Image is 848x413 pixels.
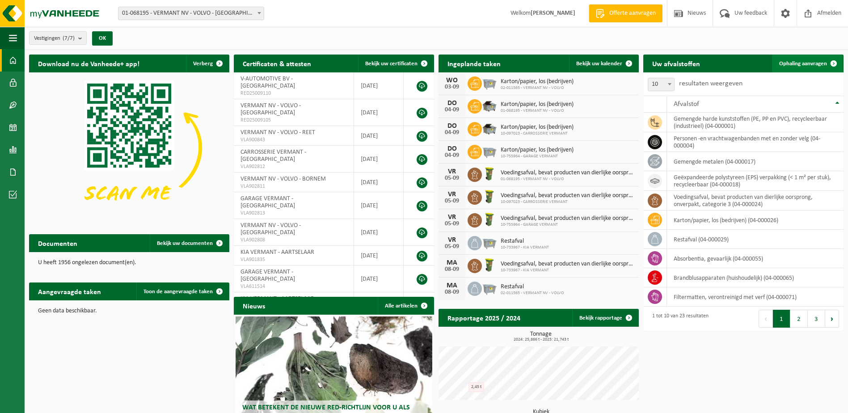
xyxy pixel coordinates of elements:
td: [DATE] [354,72,404,99]
img: WB-0060-HPE-GN-50 [482,257,497,273]
a: Bekijk uw kalender [569,55,638,72]
span: VERMANT NV - VOLVO - REET [240,129,315,136]
div: VR [443,214,461,221]
td: filtermatten, verontreinigd met verf (04-000071) [667,287,844,307]
img: WB-2500-GAL-GY-01 [482,280,497,295]
span: 01-068195 - VERMANT NV - VOLVO [501,177,634,182]
div: 2,45 t [468,382,484,392]
div: VR [443,191,461,198]
div: 08-09 [443,266,461,273]
div: 1 tot 10 van 23 resultaten [648,309,709,329]
td: geëxpandeerde polystyreen (EPS) verpakking (< 1 m² per stuk), recycleerbaar (04-000018) [667,171,844,191]
h2: Uw afvalstoffen [643,55,709,72]
span: 10-733967 - KIA VERMANT [501,268,634,273]
td: restafval (04-000029) [667,230,844,249]
span: VLA901835 [240,256,347,263]
span: Restafval [501,283,564,291]
td: brandblusapparaten (huishoudelijk) (04-000065) [667,268,844,287]
span: VERMANT NV - VOLVO - [GEOGRAPHIC_DATA] [240,102,301,116]
td: [DATE] [354,219,404,246]
h2: Aangevraagde taken [29,282,110,300]
span: 10 [648,78,675,91]
span: Karton/papier, los (bedrijven) [501,101,574,108]
span: GARAGE VERMANT - [GEOGRAPHIC_DATA] [240,195,295,209]
a: Offerte aanvragen [589,4,662,22]
td: karton/papier, los (bedrijven) (04-000026) [667,211,844,230]
span: Karton/papier, los (bedrijven) [501,124,574,131]
h2: Documenten [29,234,86,252]
span: VLA611514 [240,283,347,290]
div: 04-09 [443,152,461,159]
span: Voedingsafval, bevat producten van dierlijke oorsprong, onverpakt, categorie 3 [501,215,634,222]
span: V-AUTOMOTIVE BV - [GEOGRAPHIC_DATA] [240,76,295,89]
span: 01-068195 - VERMANT NV - VOLVO - MECHELEN [118,7,264,20]
span: 01-068195 - VERMANT NV - VOLVO [501,108,574,114]
span: VLA900843 [240,136,347,143]
span: VLA902811 [240,183,347,190]
img: Download de VHEPlus App [29,72,229,223]
h2: Certificaten & attesten [234,55,320,72]
span: VERMANT NV - VOLVO - [GEOGRAPHIC_DATA] [240,222,301,236]
span: Bekijk uw certificaten [365,61,418,67]
span: 10-097023 - CARROSSERIE VERMANT [501,131,574,136]
span: CARROSSERIE VERMANT - [GEOGRAPHIC_DATA] [240,149,306,163]
td: [DATE] [354,99,404,126]
div: 04-09 [443,130,461,136]
button: Previous [759,310,773,328]
span: VERMANT NV - VOLVO - BORNEM [240,176,326,182]
span: Voedingsafval, bevat producten van dierlijke oorsprong, onverpakt, categorie 3 [501,261,634,268]
span: 2024: 25,866 t - 2025: 21,743 t [443,337,639,342]
span: Restafval [501,238,549,245]
div: DO [443,145,461,152]
td: voedingsafval, bevat producten van dierlijke oorsprong, onverpakt, categorie 3 (04-000024) [667,191,844,211]
div: DO [443,122,461,130]
span: Voedingsafval, bevat producten van dierlijke oorsprong, onverpakt, categorie 3 [501,169,634,177]
span: Bekijk uw documenten [157,240,213,246]
td: [DATE] [354,173,404,192]
div: WO [443,77,461,84]
span: Offerte aanvragen [607,9,658,18]
td: gemengde harde kunststoffen (PE, PP en PVC), recycleerbaar (industrieel) (04-000001) [667,113,844,132]
td: gemengde metalen (04-000017) [667,152,844,171]
img: WB-5000-GAL-GY-01 [482,98,497,113]
count: (7/7) [63,35,75,41]
div: 05-09 [443,175,461,181]
span: Karton/papier, los (bedrijven) [501,78,574,85]
a: Bekijk uw documenten [150,234,228,252]
span: Afvalstof [674,101,699,108]
span: 02-011565 - VERMANT NV - VOLVO [501,85,574,91]
div: 03-09 [443,84,461,90]
h3: Tonnage [443,331,639,342]
td: [DATE] [354,146,404,173]
div: 05-09 [443,244,461,250]
div: 04-09 [443,107,461,113]
span: Bekijk uw kalender [576,61,622,67]
div: 08-09 [443,289,461,295]
span: Vestigingen [34,32,75,45]
button: 2 [790,310,808,328]
span: 10-755964 - GARAGE VERMANT [501,222,634,228]
a: Bekijk uw certificaten [358,55,433,72]
label: resultaten weergeven [679,80,743,87]
td: [DATE] [354,246,404,265]
a: Toon de aangevraagde taken [136,282,228,300]
div: DO [443,100,461,107]
span: 10-733967 - KIA VERMANT [501,245,549,250]
span: VLA902808 [240,236,347,244]
img: WB-0060-HPE-GN-50 [482,166,497,181]
td: [DATE] [354,126,404,146]
img: WB-0060-HPE-GN-50 [482,212,497,227]
a: Bekijk rapportage [572,309,638,327]
button: Vestigingen(7/7) [29,31,87,45]
p: Geen data beschikbaar. [38,308,220,314]
img: WB-2500-GAL-GY-01 [482,235,497,250]
div: 05-09 [443,221,461,227]
span: VLA902812 [240,163,347,170]
span: Verberg [193,61,213,67]
button: 1 [773,310,790,328]
p: U heeft 1956 ongelezen document(en). [38,260,220,266]
button: OK [92,31,113,46]
h2: Nieuws [234,297,274,314]
button: 3 [808,310,825,328]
